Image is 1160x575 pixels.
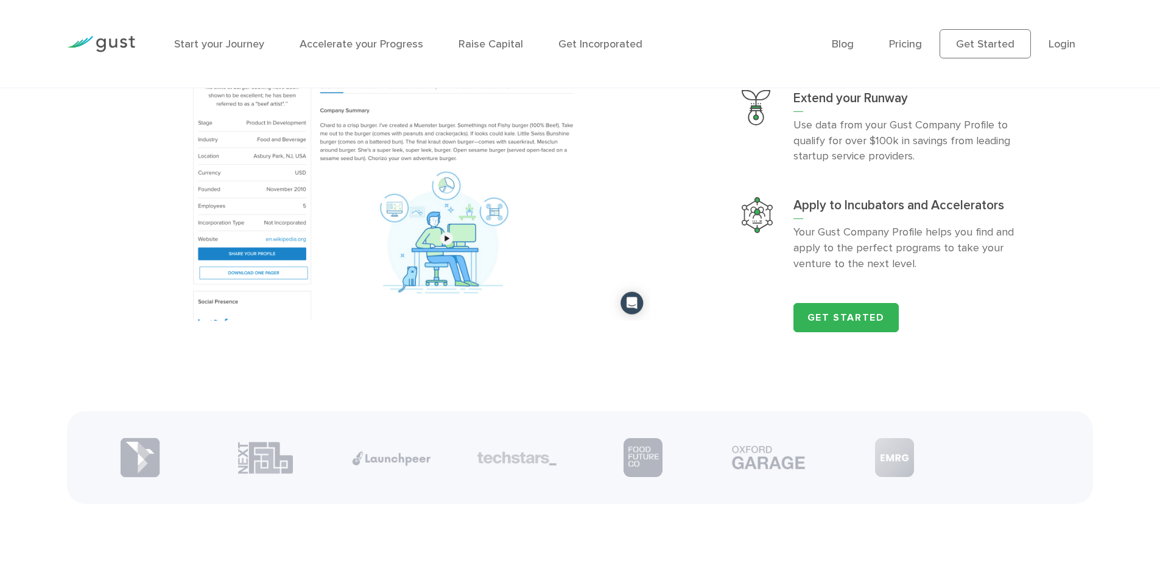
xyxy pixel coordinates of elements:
[558,38,642,51] a: Get Incorporated
[742,197,773,232] img: Apply To Incubators And Accelerators
[793,197,1030,219] h3: Apply to Incubators and Accelerators
[793,303,899,332] a: Get Started
[238,441,293,475] img: Partner
[1049,38,1075,51] a: Login
[624,438,663,477] img: Partner
[300,38,423,51] a: Accelerate your Progress
[352,451,431,466] img: Partner
[940,29,1031,58] a: Get Started
[67,36,135,52] img: Gust Logo
[793,117,1030,165] p: Use data from your Gust Company Profile to qualify for over $100k in savings from leading startup...
[477,451,557,466] img: Partner
[459,38,523,51] a: Raise Capital
[875,438,914,477] img: Partner
[742,90,770,126] img: Extend Your Runway
[793,90,1030,112] h3: Extend your Runway
[725,74,1047,181] a: Extend Your RunwayExtend your RunwayUse data from your Gust Company Profile to qualify for over $...
[832,38,854,51] a: Blog
[729,442,808,473] img: Partner
[725,181,1047,288] a: Apply To Incubators And AcceleratorsApply to Incubators and AcceleratorsYour Gust Company Profile...
[120,437,160,478] img: Partner
[889,38,922,51] a: Pricing
[174,38,264,51] a: Start your Journey
[793,225,1030,272] p: Your Gust Company Profile helps you find and apply to the perfect programs to take your venture t...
